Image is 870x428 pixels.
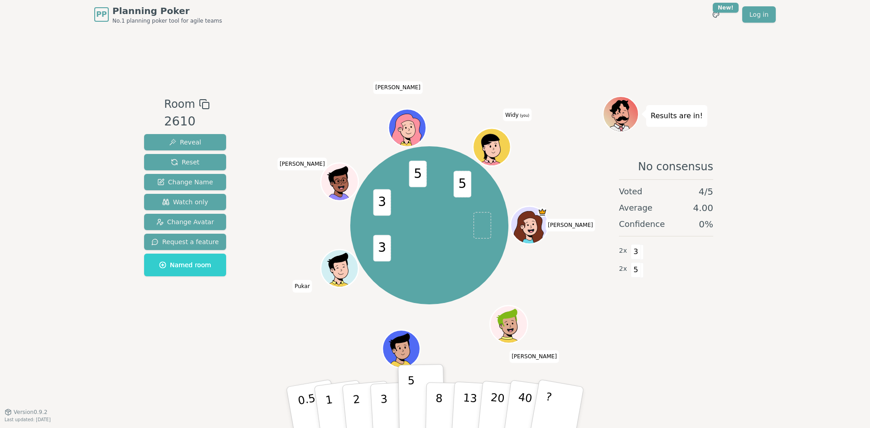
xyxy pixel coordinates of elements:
[14,409,48,416] span: Version 0.9.2
[713,3,739,13] div: New!
[742,6,776,23] a: Log in
[619,246,627,256] span: 2 x
[144,134,226,150] button: Reveal
[277,158,327,170] span: Click to change your name
[144,254,226,276] button: Named room
[164,112,209,131] div: 2610
[112,5,222,17] span: Planning Poker
[144,174,226,190] button: Change Name
[171,158,199,167] span: Reset
[708,6,724,23] button: New!
[638,159,713,174] span: No consensus
[144,234,226,250] button: Request a feature
[156,217,214,226] span: Change Avatar
[619,218,665,231] span: Confidence
[94,5,222,24] a: PPPlanning PokerNo.1 planning poker tool for agile teams
[292,280,312,293] span: Click to change your name
[5,409,48,416] button: Version0.9.2
[373,189,391,216] span: 3
[537,207,547,217] span: Sukriti is the host
[631,262,641,278] span: 5
[474,130,509,165] button: Click to change your avatar
[164,96,195,112] span: Room
[651,110,703,122] p: Results are in!
[162,197,208,207] span: Watch only
[151,237,219,246] span: Request a feature
[454,171,471,197] span: 5
[619,264,627,274] span: 2 x
[159,260,211,269] span: Named room
[631,244,641,260] span: 3
[409,161,426,188] span: 5
[699,218,713,231] span: 0 %
[519,114,530,118] span: (you)
[693,202,713,214] span: 4.00
[408,374,416,423] p: 5
[619,202,652,214] span: Average
[169,138,201,147] span: Reveal
[5,417,51,422] span: Last updated: [DATE]
[503,109,532,121] span: Click to change your name
[546,219,595,231] span: Click to change your name
[112,17,222,24] span: No.1 planning poker tool for agile teams
[96,9,106,20] span: PP
[157,178,213,187] span: Change Name
[144,194,226,210] button: Watch only
[373,235,391,262] span: 3
[619,185,643,198] span: Voted
[509,351,559,363] span: Click to change your name
[373,82,423,94] span: Click to change your name
[699,185,713,198] span: 4 / 5
[144,154,226,170] button: Reset
[144,214,226,230] button: Change Avatar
